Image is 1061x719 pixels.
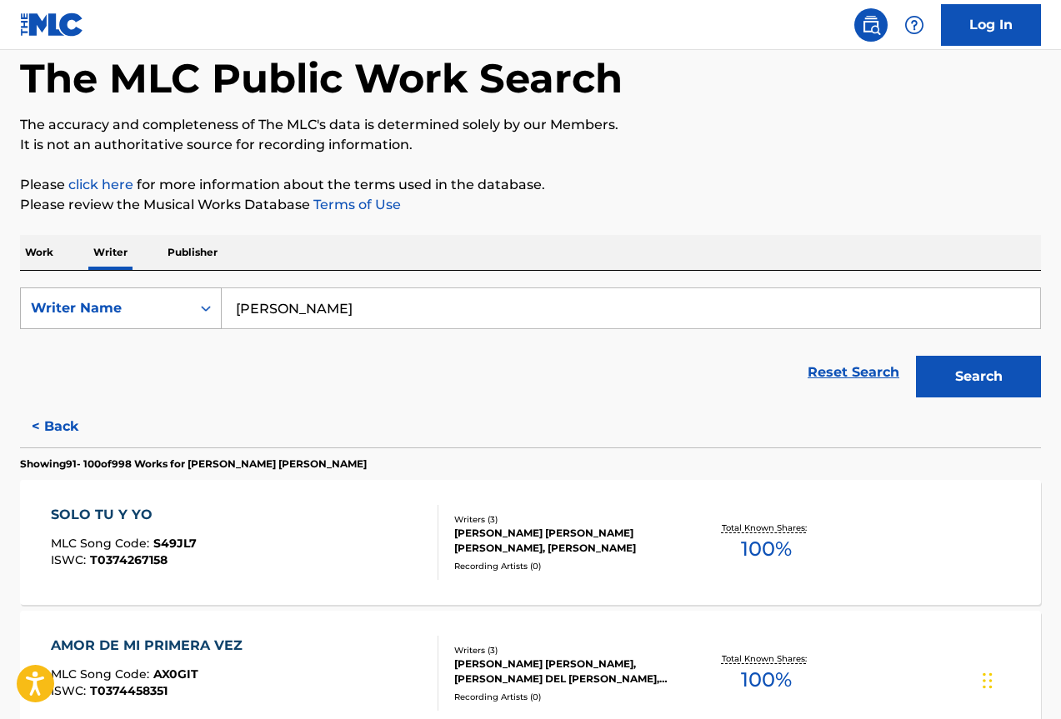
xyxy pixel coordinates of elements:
[68,177,133,192] a: click here
[163,235,223,270] p: Publisher
[20,175,1041,195] p: Please for more information about the terms used in the database.
[722,652,811,665] p: Total Known Shares:
[153,536,197,551] span: S49JL7
[741,665,792,695] span: 100 %
[90,683,168,698] span: T0374458351
[20,480,1041,605] a: SOLO TU Y YOMLC Song Code:S49JL7ISWC:T0374267158Writers (3)[PERSON_NAME] [PERSON_NAME] [PERSON_NA...
[898,8,931,42] div: Help
[454,560,681,572] div: Recording Artists ( 0 )
[722,522,811,534] p: Total Known Shares:
[20,12,84,37] img: MLC Logo
[454,644,681,657] div: Writers ( 3 )
[854,8,888,42] a: Public Search
[51,667,153,682] span: MLC Song Code :
[310,197,401,212] a: Terms of Use
[983,656,993,706] div: Arrastrar
[51,505,197,525] div: SOLO TU Y YO
[88,235,133,270] p: Writer
[454,691,681,703] div: Recording Artists ( 0 )
[799,354,908,391] a: Reset Search
[916,356,1041,397] button: Search
[904,15,924,35] img: help
[51,552,90,567] span: ISWC :
[20,115,1041,135] p: The accuracy and completeness of The MLC's data is determined solely by our Members.
[90,552,168,567] span: T0374267158
[454,657,681,687] div: [PERSON_NAME] [PERSON_NAME], [PERSON_NAME] DEL [PERSON_NAME], [PERSON_NAME]
[454,513,681,526] div: Writers ( 3 )
[31,298,181,318] div: Writer Name
[20,287,1041,406] form: Search Form
[978,639,1061,719] div: Widget de chat
[454,526,681,556] div: [PERSON_NAME] [PERSON_NAME] [PERSON_NAME], [PERSON_NAME]
[51,636,251,656] div: AMOR DE MI PRIMERA VEZ
[861,15,881,35] img: search
[20,195,1041,215] p: Please review the Musical Works Database
[978,639,1061,719] iframe: Chat Widget
[153,667,198,682] span: AX0GIT
[20,406,120,447] button: < Back
[20,235,58,270] p: Work
[20,457,367,472] p: Showing 91 - 100 of 998 Works for [PERSON_NAME] [PERSON_NAME]
[20,53,623,103] h1: The MLC Public Work Search
[941,4,1041,46] a: Log In
[51,536,153,551] span: MLC Song Code :
[741,534,792,564] span: 100 %
[20,135,1041,155] p: It is not an authoritative source for recording information.
[51,683,90,698] span: ISWC :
